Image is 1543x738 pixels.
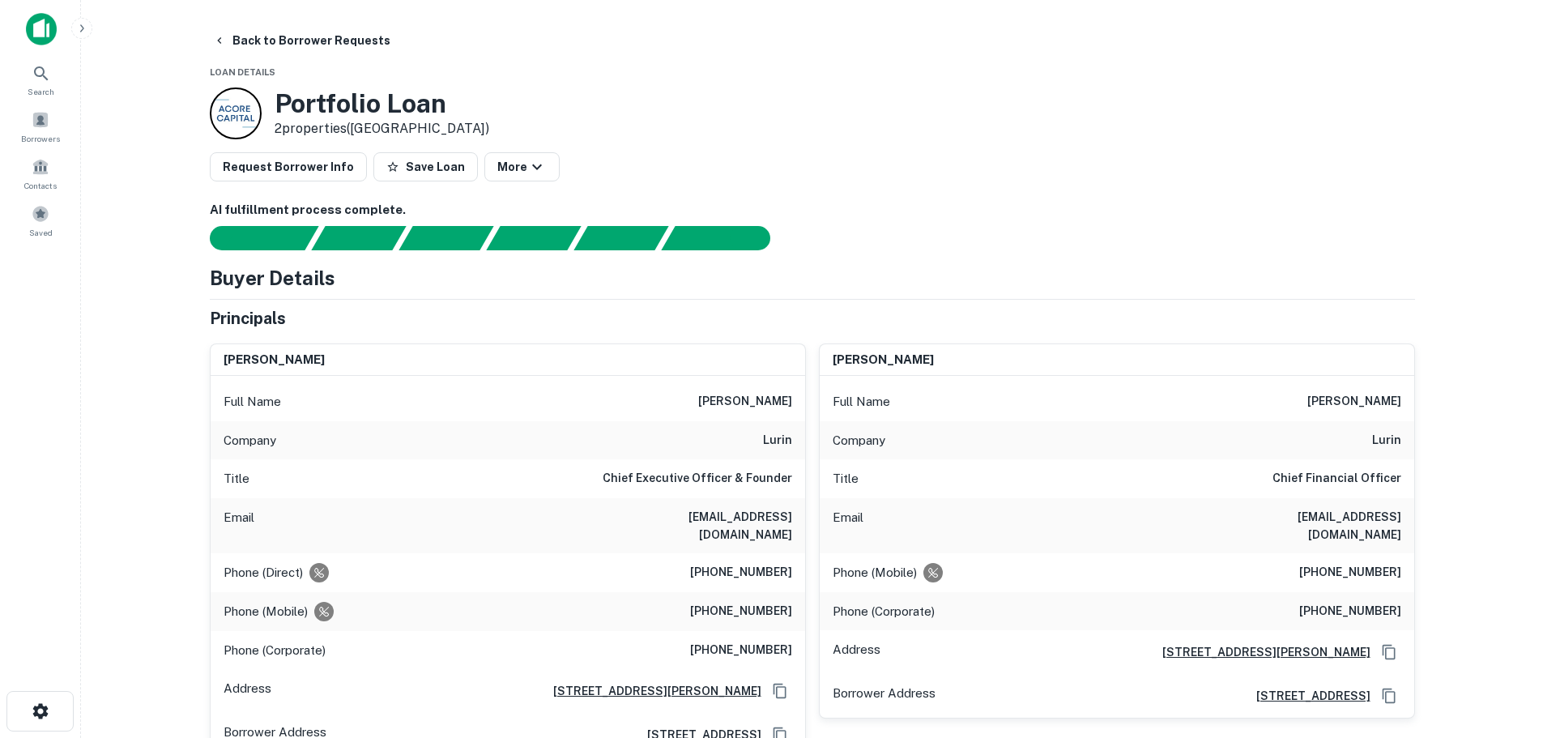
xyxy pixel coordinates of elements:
h6: [PHONE_NUMBER] [690,602,792,621]
h6: [PHONE_NUMBER] [690,641,792,660]
a: [STREET_ADDRESS][PERSON_NAME] [1149,643,1370,661]
p: Company [833,431,885,450]
h6: lurin [763,431,792,450]
a: Saved [5,198,76,242]
p: Phone (Mobile) [833,563,917,582]
h6: [PERSON_NAME] [1307,392,1401,412]
img: capitalize-icon.png [26,13,57,45]
div: AI fulfillment process complete. [662,226,790,250]
div: Documents found, AI parsing details... [399,226,493,250]
p: Phone (Mobile) [224,602,308,621]
iframe: Chat Widget [1462,608,1543,686]
button: Copy Address [1377,684,1401,708]
span: Contacts [24,179,57,192]
div: Sending borrower request to AI... [190,226,312,250]
a: [STREET_ADDRESS][PERSON_NAME] [540,682,761,700]
p: Email [833,508,863,544]
p: Borrower Address [833,684,936,708]
h6: [PERSON_NAME] [698,392,792,412]
h6: lurin [1372,431,1401,450]
p: Phone (Direct) [224,563,303,582]
div: Your request is received and processing... [311,226,406,250]
button: Back to Borrower Requests [207,26,397,55]
button: More [484,152,560,181]
span: Saved [29,226,53,239]
p: Full Name [833,392,890,412]
a: Borrowers [5,105,76,148]
p: Title [224,469,249,488]
h5: Principals [210,306,286,331]
span: Search [28,85,54,98]
h6: [PHONE_NUMBER] [1299,563,1401,582]
button: Save Loan [373,152,478,181]
h6: [PERSON_NAME] [833,351,934,369]
p: 2 properties ([GEOGRAPHIC_DATA]) [275,119,489,139]
div: Requests to not be contacted at this number [923,563,943,582]
div: Principals found, AI now looking for contact information... [486,226,581,250]
a: [STREET_ADDRESS] [1243,687,1370,705]
p: Company [224,431,276,450]
p: Title [833,469,859,488]
h6: [PERSON_NAME] [224,351,325,369]
button: Request Borrower Info [210,152,367,181]
div: Requests to not be contacted at this number [309,563,329,582]
div: Principals found, still searching for contact information. This may take time... [573,226,668,250]
a: Search [5,58,76,101]
a: Contacts [5,151,76,195]
button: Copy Address [768,679,792,703]
p: Email [224,508,254,544]
p: Phone (Corporate) [833,602,935,621]
h6: [EMAIL_ADDRESS][DOMAIN_NAME] [1207,508,1401,544]
h6: [PHONE_NUMBER] [1299,602,1401,621]
h6: [PHONE_NUMBER] [690,563,792,582]
h6: AI fulfillment process complete. [210,201,1415,220]
p: Address [833,640,880,664]
div: Requests to not be contacted at this number [314,602,334,621]
h6: Chief Executive Officer & Founder [603,469,792,488]
h4: Buyer Details [210,263,335,292]
span: Borrowers [21,132,60,145]
span: Loan Details [210,67,275,77]
button: Copy Address [1377,640,1401,664]
p: Phone (Corporate) [224,641,326,660]
h6: [EMAIL_ADDRESS][DOMAIN_NAME] [598,508,792,544]
h3: Portfolio Loan [275,88,489,119]
p: Address [224,679,271,703]
h6: Chief Financial Officer [1272,469,1401,488]
p: Full Name [224,392,281,412]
